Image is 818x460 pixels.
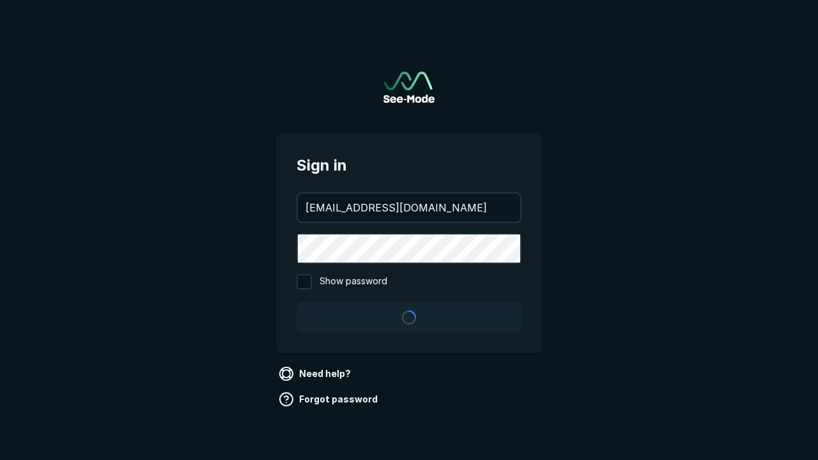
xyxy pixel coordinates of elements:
span: Show password [320,274,387,289]
img: See-Mode Logo [383,72,435,103]
a: Need help? [276,364,356,384]
a: Forgot password [276,389,383,410]
input: your@email.com [298,194,520,222]
span: Sign in [297,154,521,177]
a: Go to sign in [383,72,435,103]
